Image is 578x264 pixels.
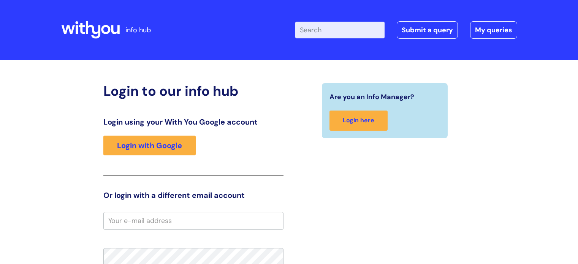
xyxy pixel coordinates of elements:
[103,117,283,126] h3: Login using your With You Google account
[329,111,388,131] a: Login here
[103,212,283,229] input: Your e-mail address
[103,136,196,155] a: Login with Google
[329,91,414,103] span: Are you an Info Manager?
[103,83,283,99] h2: Login to our info hub
[470,21,517,39] a: My queries
[295,22,385,38] input: Search
[103,191,283,200] h3: Or login with a different email account
[397,21,458,39] a: Submit a query
[125,24,151,36] p: info hub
